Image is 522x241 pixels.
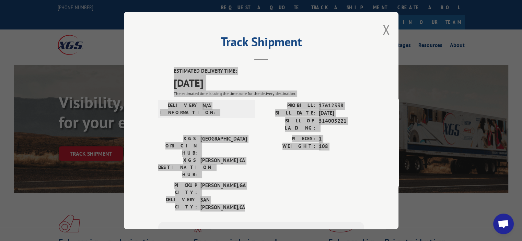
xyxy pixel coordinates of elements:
div: The estimated time is using the time zone for the delivery destination. [174,91,364,97]
label: WEIGHT: [261,143,315,150]
span: [PERSON_NAME] CA [200,157,247,178]
span: 108 [319,143,364,150]
label: DELIVERY INFORMATION: [160,102,199,116]
label: ESTIMATED DELIVERY TIME: [174,67,364,75]
h2: Track Shipment [158,37,364,50]
span: [PERSON_NAME] , GA [200,182,247,196]
label: XGS ORIGIN HUB: [158,135,197,157]
span: N/A [202,102,249,116]
span: [DATE] [319,109,364,117]
label: XGS DESTINATION HUB: [158,157,197,178]
span: [GEOGRAPHIC_DATA] [200,135,247,157]
span: [DATE] [174,75,364,91]
button: Close modal [382,21,390,39]
label: PIECES: [261,135,315,143]
span: 1 [319,135,364,143]
label: BILL DATE: [261,109,315,117]
label: PICKUP CITY: [158,182,197,196]
div: Open chat [493,214,514,234]
span: 514005221 [319,117,364,132]
label: PROBILL: [261,102,315,110]
span: 17612338 [319,102,364,110]
label: BILL OF LADING: [261,117,315,132]
span: SAN [PERSON_NAME] , CA [200,196,247,212]
label: DELIVERY CITY: [158,196,197,212]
